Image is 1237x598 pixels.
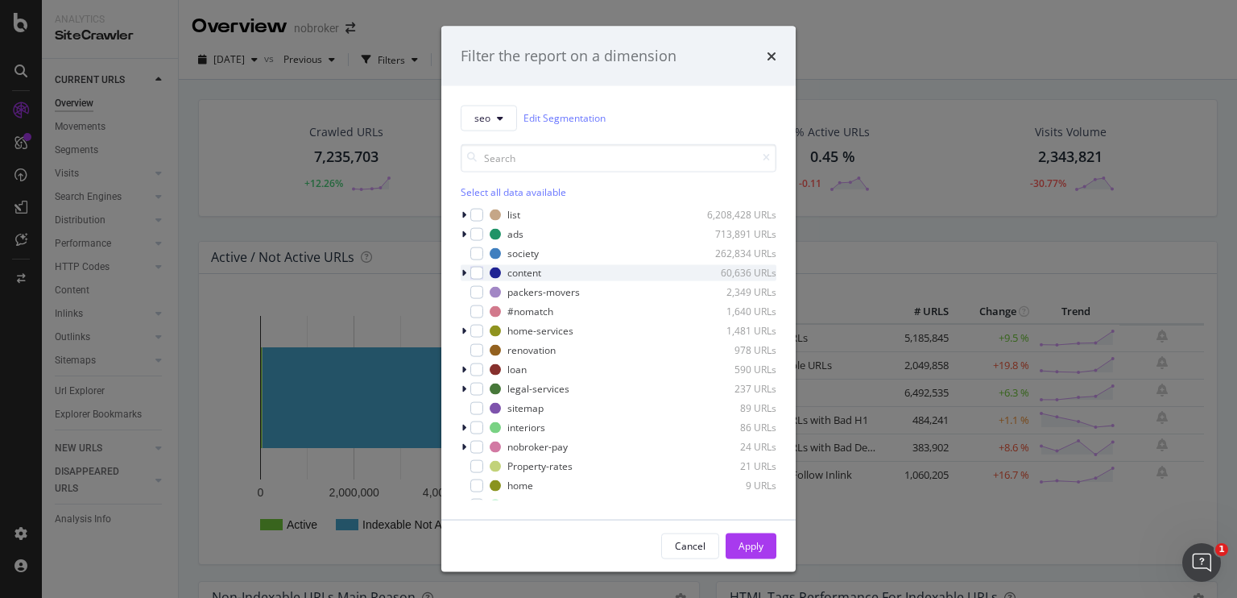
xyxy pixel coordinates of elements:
button: Cancel [661,533,719,559]
div: nobroker-pay [507,440,568,454]
div: Apply [738,539,763,553]
div: 2,349 URLs [697,285,776,299]
div: list [507,208,520,222]
div: 1,481 URLs [697,324,776,338]
div: #nomatch [507,305,553,318]
div: times [767,46,776,67]
button: Apply [726,533,776,559]
div: society [507,247,539,260]
input: Search [461,143,776,172]
div: interiors [507,421,545,434]
div: 713,891 URLs [697,227,776,241]
div: Select all data available [461,185,776,198]
div: content [507,266,541,280]
div: Cancel [675,539,705,553]
div: 1,640 URLs [697,305,776,318]
div: modal [441,27,796,572]
div: ads [507,227,523,241]
span: seo [474,111,490,125]
iframe: Intercom live chat [1182,543,1221,582]
div: 89 URLs [697,401,776,415]
div: 60,636 URLs [697,266,776,280]
div: sitemap [507,401,544,415]
div: Filter the report on a dimension [461,46,676,67]
button: seo [461,105,517,131]
div: 21 URLs [697,459,776,473]
div: 978 URLs [697,343,776,357]
div: 262,834 URLs [697,247,776,260]
div: 9 URLs [697,479,776,492]
a: Edit Segmentation [523,110,606,127]
span: 1 [1215,543,1228,556]
div: 590 URLs [697,363,776,376]
div: 24 URLs [697,440,776,454]
div: Property-rates [507,459,573,473]
div: loan [507,363,527,376]
div: 237 URLs [697,382,776,396]
div: 8 URLs [697,498,776,512]
div: 6,208,428 URLs [697,208,776,222]
div: renovation [507,343,556,357]
div: home-services [507,324,573,338]
div: packers-movers [507,285,580,299]
div: Non-canonical [507,498,572,512]
div: 86 URLs [697,421,776,434]
div: home [507,479,533,492]
div: legal-services [507,382,569,396]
